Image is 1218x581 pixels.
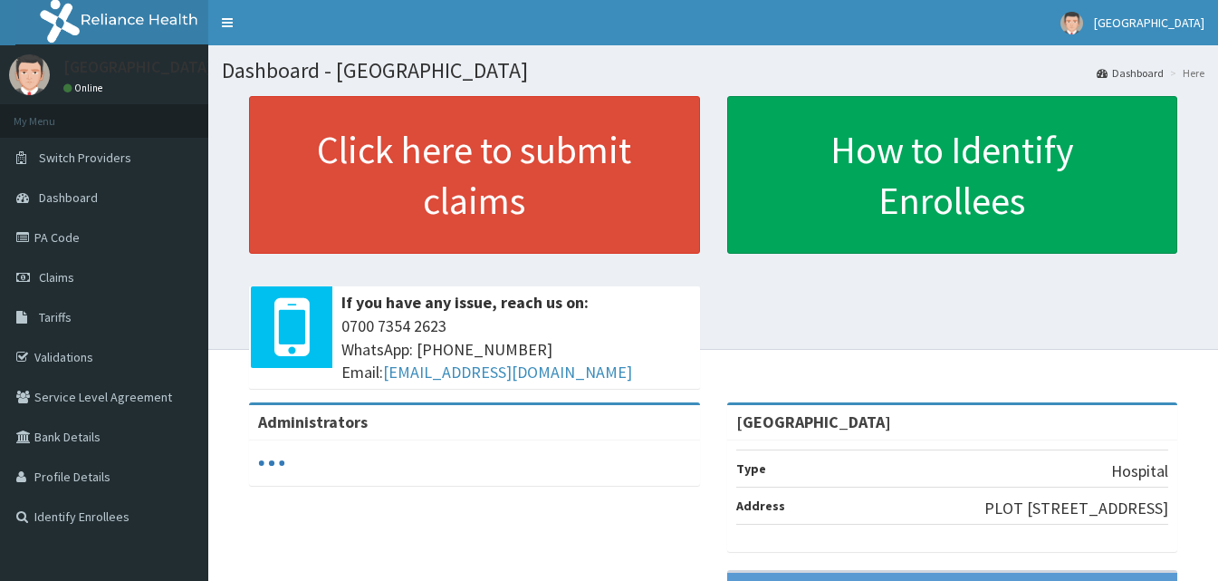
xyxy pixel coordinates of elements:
[736,498,785,514] b: Address
[222,59,1204,82] h1: Dashboard - [GEOGRAPHIC_DATA]
[736,412,891,432] strong: [GEOGRAPHIC_DATA]
[9,54,50,95] img: User Image
[1060,12,1083,34] img: User Image
[341,315,691,384] span: 0700 7354 2623 WhatsApp: [PHONE_NUMBER] Email:
[727,96,1178,254] a: How to Identify Enrollees
[1094,15,1204,31] span: [GEOGRAPHIC_DATA]
[39,309,72,325] span: Tariffs
[258,450,285,477] svg: audio-loading
[383,362,632,382] a: [EMAIL_ADDRESS][DOMAIN_NAME]
[1111,460,1168,483] p: Hospital
[341,292,589,313] b: If you have any issue, reach us on:
[1097,65,1164,81] a: Dashboard
[63,59,213,75] p: [GEOGRAPHIC_DATA]
[249,96,700,254] a: Click here to submit claims
[39,269,74,286] span: Claims
[258,412,368,432] b: Administrators
[1165,65,1204,81] li: Here
[736,460,766,477] b: Type
[39,189,98,206] span: Dashboard
[984,497,1168,520] p: PLOT [STREET_ADDRESS]
[63,82,107,94] a: Online
[39,150,131,166] span: Switch Providers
